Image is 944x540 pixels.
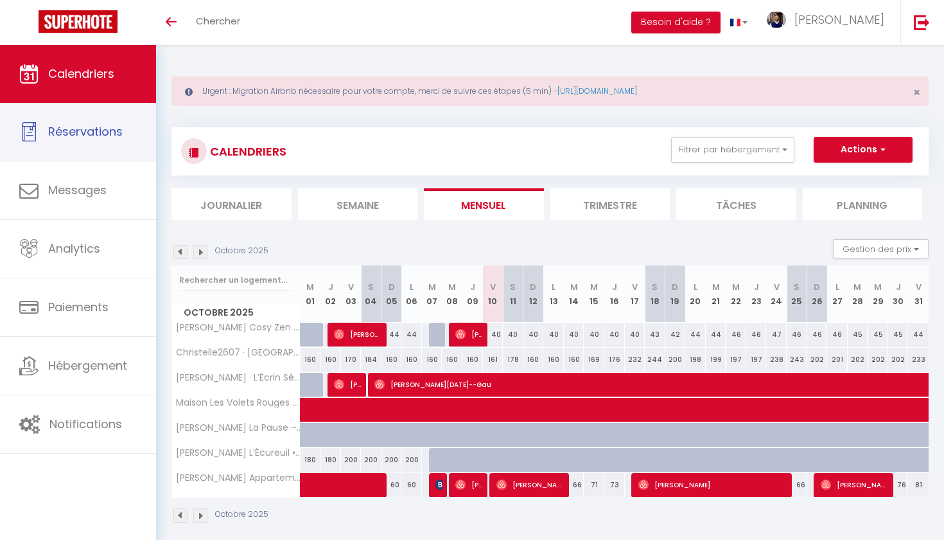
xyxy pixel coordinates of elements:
[171,188,292,220] li: Journalier
[794,12,884,28] span: [PERSON_NAME]
[787,323,807,346] div: 46
[807,265,828,323] th: 26
[564,265,584,323] th: 14
[435,473,442,497] span: [PERSON_NAME]
[908,473,929,497] div: 81
[301,265,321,323] th: 01
[483,348,503,372] div: 161
[631,12,721,33] button: Besoin d'aide ?
[48,182,107,198] span: Messages
[483,323,503,346] div: 40
[848,265,868,323] th: 28
[543,265,564,323] th: 13
[401,348,422,372] div: 160
[172,303,300,322] span: Octobre 2025
[48,240,100,256] span: Analytics
[913,84,920,100] span: ×
[48,123,123,139] span: Réservations
[590,281,598,293] abbr: M
[215,509,268,521] p: Octobre 2025
[694,281,697,293] abbr: L
[726,323,746,346] div: 46
[428,281,436,293] abbr: M
[462,265,483,323] th: 09
[483,265,503,323] th: 10
[754,281,759,293] abbr: J
[908,348,929,372] div: 233
[584,265,604,323] th: 15
[334,372,362,397] span: [PERSON_NAME]
[645,348,665,372] div: 244
[174,323,302,332] span: [PERSON_NAME] Cosy Zen Studio Wi-Fi - Centre [GEOGRAPHIC_DATA]
[848,348,868,372] div: 202
[341,265,362,323] th: 03
[48,66,114,82] span: Calendriers
[301,448,321,472] div: 180
[215,245,268,257] p: Octobre 2025
[410,281,414,293] abbr: L
[794,281,800,293] abbr: S
[746,323,767,346] div: 46
[584,473,604,497] div: 71
[174,473,302,483] span: [PERSON_NAME] Appartement Centre Ville – TV & Wifi
[827,265,848,323] th: 27
[874,281,882,293] abbr: M
[341,448,362,472] div: 200
[726,265,746,323] th: 22
[807,323,828,346] div: 46
[767,12,786,28] img: ...
[334,322,382,346] span: [PERSON_NAME]
[442,348,462,372] div: 160
[803,188,923,220] li: Planning
[442,265,462,323] th: 08
[530,281,536,293] abbr: D
[401,448,422,472] div: 200
[868,348,888,372] div: 202
[672,281,678,293] abbr: D
[301,348,321,372] div: 160
[908,323,929,346] div: 44
[821,473,889,497] span: [PERSON_NAME]
[381,265,402,323] th: 05
[676,188,796,220] li: Tâches
[848,323,868,346] div: 45
[888,473,909,497] div: 76
[557,85,637,96] a: [URL][DOMAIN_NAME]
[174,373,302,382] span: [PERSON_NAME] · L’Écrin Sévigné - Wi-Fi & Proche Gare
[381,448,402,472] div: 200
[455,322,483,346] span: [PERSON_NAME]
[868,323,888,346] div: 45
[896,281,901,293] abbr: J
[888,323,909,346] div: 45
[503,323,523,346] div: 40
[888,348,909,372] div: 202
[665,323,686,346] div: 42
[732,281,740,293] abbr: M
[368,281,374,293] abbr: S
[448,281,456,293] abbr: M
[48,299,109,315] span: Paiements
[552,281,555,293] abbr: L
[833,239,929,258] button: Gestion des prix
[774,281,780,293] abbr: V
[916,281,922,293] abbr: V
[645,323,665,346] div: 43
[914,14,930,30] img: logout
[196,14,240,28] span: Chercher
[564,323,584,346] div: 40
[685,265,706,323] th: 20
[470,281,475,293] abbr: J
[320,265,341,323] th: 02
[401,323,422,346] div: 44
[685,323,706,346] div: 44
[706,323,726,346] div: 44
[652,281,658,293] abbr: S
[361,448,381,472] div: 200
[604,265,625,323] th: 16
[381,323,402,346] div: 44
[361,348,381,372] div: 184
[612,281,617,293] abbr: J
[455,473,483,497] span: [PERSON_NAME]
[853,281,861,293] abbr: M
[827,323,848,346] div: 46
